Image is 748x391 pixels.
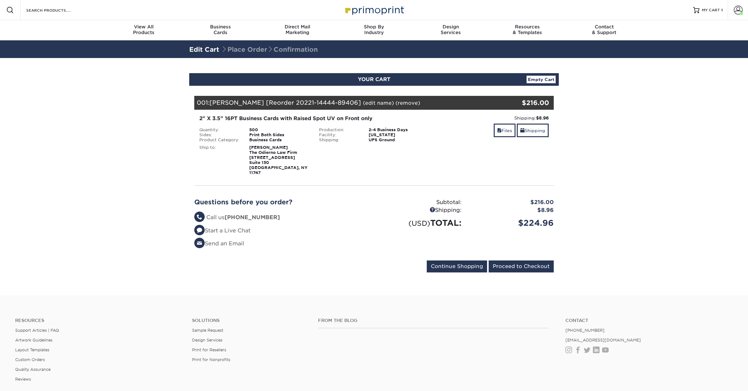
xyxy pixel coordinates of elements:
div: Production: [314,127,364,132]
div: $8.96 [466,206,558,214]
div: [US_STATE] [364,132,434,137]
div: Industry [336,24,413,35]
a: Shipping [517,124,549,137]
a: Edit Cart [189,46,219,53]
a: Start a Live Chat [194,227,250,234]
input: Proceed to Checkout [489,260,554,272]
a: Empty Cart [527,76,556,83]
strong: $8.96 [536,115,549,120]
div: Services [412,24,489,35]
span: files [497,128,502,133]
div: Sides: [195,132,244,137]
h4: Resources [15,318,183,323]
a: View AllProducts [106,20,182,40]
span: Direct Mail [259,24,336,30]
div: Shipping: [438,115,549,121]
a: Layout Templates [15,347,49,352]
span: Place Order Confirmation [221,46,318,53]
span: Contact [566,24,642,30]
div: 500 [244,127,314,132]
div: Shipping: [314,137,364,143]
a: Send an Email [194,240,244,247]
a: (edit name) [363,100,394,106]
a: Artwork Guidelines [15,338,52,342]
a: DesignServices [412,20,489,40]
div: TOTAL: [374,217,466,229]
div: & Support [566,24,642,35]
a: BusinessCards [182,20,259,40]
span: YOUR CART [358,76,390,82]
div: & Templates [489,24,566,35]
span: Business [182,24,259,30]
a: (remove) [395,100,420,106]
span: shipping [520,128,525,133]
a: Contact& Support [566,20,642,40]
small: (USD) [408,219,430,227]
a: Print for Resellers [192,347,226,352]
a: Reviews [15,377,31,382]
h4: From the Blog [318,318,548,323]
span: Resources [489,24,566,30]
a: Design Services [192,338,222,342]
div: $216.00 [466,198,558,207]
div: Shipping: [374,206,466,214]
div: Cards [182,24,259,35]
span: View All [106,24,182,30]
a: Print for Nonprofits [192,357,230,362]
span: MY CART [702,8,720,13]
div: Subtotal: [374,198,466,207]
div: 2" X 3.5" 16PT Business Cards with Raised Spot UV on Front only [199,115,429,122]
a: Files [494,124,516,137]
a: Contact [565,318,733,323]
a: Custom Orders [15,357,45,362]
span: 1 [721,8,723,12]
h4: Solutions [192,318,309,323]
a: [PHONE_NUMBER] [565,328,605,333]
div: $224.96 [466,217,558,229]
a: Support Articles | FAQ [15,328,59,333]
a: Quality Assurance [15,367,51,372]
div: Ship to: [195,145,244,175]
input: Continue Shopping [427,260,487,272]
h2: Questions before you order? [194,198,369,206]
a: Sample Request [192,328,223,333]
div: 001: [194,96,494,110]
a: Resources& Templates [489,20,566,40]
strong: [PHONE_NUMBER] [225,214,280,220]
div: Marketing [259,24,336,35]
a: [EMAIL_ADDRESS][DOMAIN_NAME] [565,338,641,342]
div: 2-4 Business Days [364,127,434,132]
img: Primoprint [342,3,406,17]
div: $216.00 [494,98,549,108]
strong: [PERSON_NAME] The Odierno Law Firm [STREET_ADDRESS] Suite 130 [GEOGRAPHIC_DATA], NY 11747 [249,145,308,175]
div: Business Cards [244,137,314,143]
div: Products [106,24,182,35]
input: SEARCH PRODUCTS..... [26,6,87,14]
div: UPS Ground [364,137,434,143]
div: Product Category: [195,137,244,143]
span: Design [412,24,489,30]
div: Print Both Sides [244,132,314,137]
span: [PERSON_NAME] [Reorder 20221-14444-89406] [209,99,361,106]
li: Call us [194,213,369,222]
div: Facility: [314,132,364,137]
a: Direct MailMarketing [259,20,336,40]
a: Shop ByIndustry [336,20,413,40]
span: Shop By [336,24,413,30]
div: Quantity: [195,127,244,132]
